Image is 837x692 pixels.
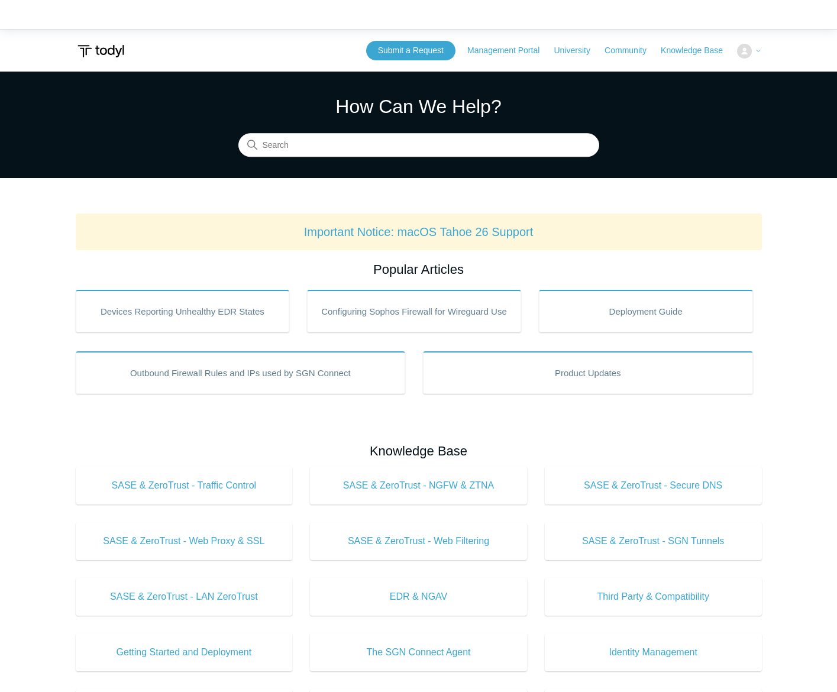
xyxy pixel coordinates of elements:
a: SASE & ZeroTrust - Secure DNS [545,467,762,505]
span: SASE & ZeroTrust - Web Filtering [328,534,509,548]
h1: How Can We Help? [238,92,599,121]
span: The SGN Connect Agent [328,645,509,659]
span: Identity Management [563,645,744,659]
a: Getting Started and Deployment [76,633,293,671]
a: University [554,44,602,57]
a: SASE & ZeroTrust - Web Proxy & SSL [76,522,293,560]
span: SASE & ZeroTrust - Secure DNS [563,478,744,493]
span: SASE & ZeroTrust - NGFW & ZTNA [328,478,509,493]
a: Identity Management [545,633,762,671]
a: SASE & ZeroTrust - Traffic Control [76,467,293,505]
a: SASE & ZeroTrust - LAN ZeroTrust [76,578,293,616]
span: EDR & NGAV [328,590,509,604]
input: Search [238,134,599,157]
a: EDR & NGAV [310,578,527,616]
img: Todyl Support Center Help Center home page [76,40,126,62]
a: Configuring Sophos Firewall for Wireguard Use [307,290,521,332]
span: SASE & ZeroTrust - Web Proxy & SSL [93,534,275,548]
span: SASE & ZeroTrust - SGN Tunnels [563,534,744,548]
a: Submit a Request [366,41,455,60]
a: Knowledge Base [661,44,735,57]
span: SASE & ZeroTrust - Traffic Control [93,478,275,493]
a: Deployment Guide [539,290,753,332]
a: Outbound Firewall Rules and IPs used by SGN Connect [76,351,406,394]
a: SASE & ZeroTrust - Web Filtering [310,522,527,560]
a: Third Party & Compatibility [545,578,762,616]
a: SASE & ZeroTrust - SGN Tunnels [545,522,762,560]
h2: Knowledge Base [76,441,762,461]
a: SASE & ZeroTrust - NGFW & ZTNA [310,467,527,505]
span: SASE & ZeroTrust - LAN ZeroTrust [93,590,275,604]
a: Devices Reporting Unhealthy EDR States [76,290,290,332]
h2: Popular Articles [76,260,762,279]
a: The SGN Connect Agent [310,633,527,671]
span: Getting Started and Deployment [93,645,275,659]
a: Community [605,44,658,57]
a: Product Updates [423,351,753,394]
span: Third Party & Compatibility [563,590,744,604]
a: Management Portal [467,44,551,57]
a: Important Notice: macOS Tahoe 26 Support [304,225,534,238]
